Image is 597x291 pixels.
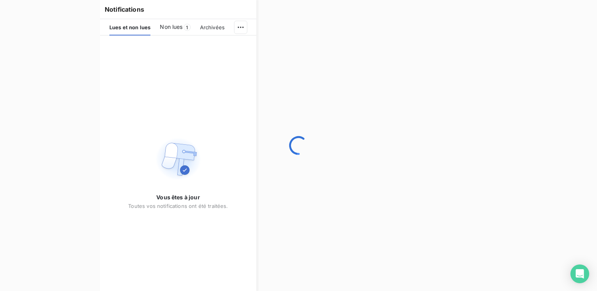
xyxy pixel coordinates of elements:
[109,24,150,30] span: Lues et non lues
[570,264,589,283] div: Open Intercom Messenger
[153,134,203,184] img: Empty state
[160,23,182,31] span: Non lues
[200,24,225,30] span: Archivées
[105,5,252,14] h6: Notifications
[184,24,191,31] span: 1
[156,193,200,201] span: Vous êtes à jour
[128,203,228,209] span: Toutes vos notifications ont été traitées.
